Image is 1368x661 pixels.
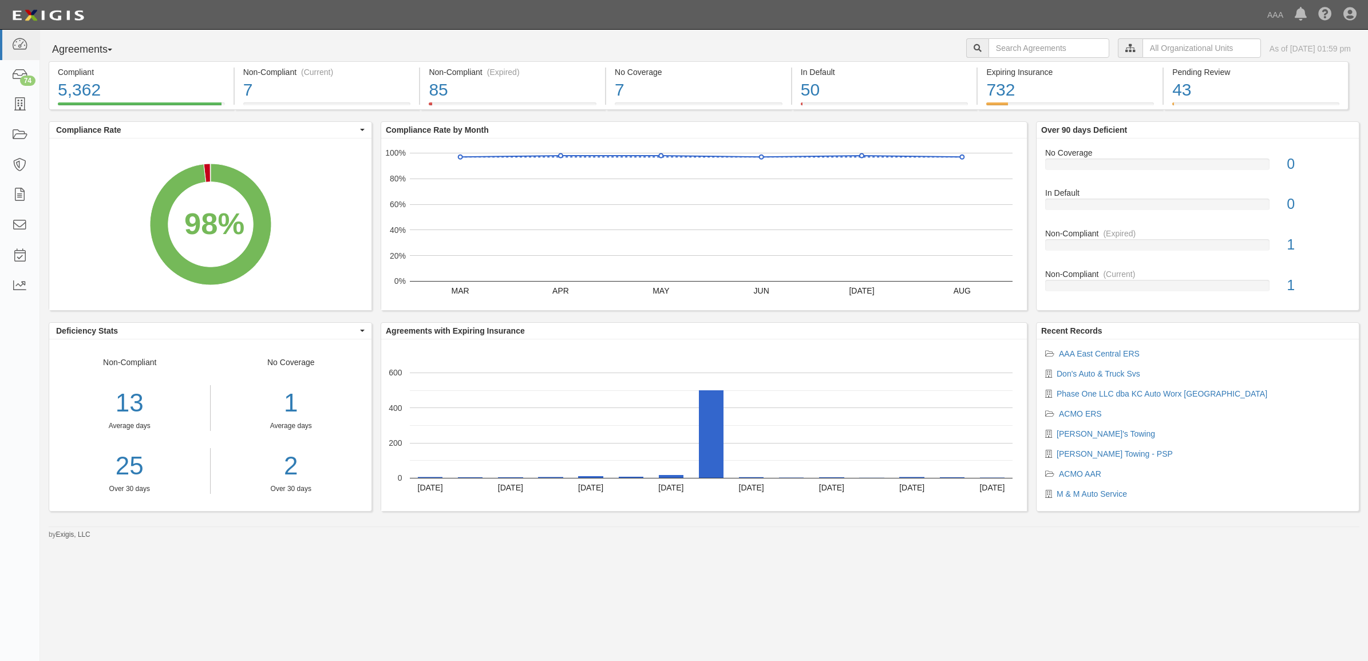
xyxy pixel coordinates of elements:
a: No Coverage7 [606,102,791,112]
a: ACMO AAR [1059,469,1101,478]
text: APR [552,286,569,295]
b: Over 90 days Deficient [1041,125,1127,134]
text: 20% [390,251,406,260]
div: Non-Compliant [1037,228,1359,239]
a: Expiring Insurance732 [978,102,1163,112]
a: Exigis, LLC [56,531,90,539]
div: 43 [1172,78,1339,102]
text: [DATE] [739,483,764,492]
text: [DATE] [979,483,1005,492]
span: Compliance Rate [56,124,357,136]
a: 25 [49,448,210,484]
div: 732 [986,78,1154,102]
text: AUG [954,286,971,295]
div: 13 [49,385,210,421]
input: All Organizational Units [1142,38,1261,58]
span: Deficiency Stats [56,325,357,337]
div: No Coverage [1037,147,1359,159]
div: (Current) [1103,268,1135,280]
button: Agreements [49,38,135,61]
text: 0% [394,276,406,286]
div: 85 [429,78,596,102]
b: Recent Records [1041,326,1102,335]
svg: A chart. [49,138,371,310]
div: (Current) [301,66,333,78]
text: 80% [390,174,406,183]
a: In Default0 [1045,187,1350,228]
a: Compliant5,362 [49,102,234,112]
text: [DATE] [578,483,603,492]
div: No Coverage [211,357,372,494]
text: [DATE] [658,483,683,492]
div: Non-Compliant (Current) [243,66,411,78]
a: M & M Auto Service [1057,489,1127,498]
div: 5,362 [58,78,225,102]
a: Don's Auto & Truck Svs [1057,369,1140,378]
img: logo-5460c22ac91f19d4615b14bd174203de0afe785f0fc80cf4dbbc73dc1793850b.png [9,5,88,26]
div: 50 [801,78,968,102]
div: Non-Compliant (Expired) [429,66,596,78]
b: Agreements with Expiring Insurance [386,326,525,335]
div: Expiring Insurance [986,66,1154,78]
a: In Default50 [792,102,977,112]
div: 98% [184,202,244,245]
div: Over 30 days [219,484,363,494]
a: Non-Compliant(Expired)1 [1045,228,1350,268]
text: [DATE] [819,483,844,492]
text: [DATE] [418,483,443,492]
text: JUN [754,286,769,295]
div: 7 [243,78,411,102]
input: Search Agreements [989,38,1109,58]
text: 60% [390,200,406,209]
div: Compliant [58,66,225,78]
a: 2 [219,448,363,484]
div: 1 [1278,275,1359,296]
text: MAR [452,286,469,295]
div: As of [DATE] 01:59 pm [1270,43,1351,54]
button: Deficiency Stats [49,323,371,339]
a: AAA East Central ERS [1059,349,1140,358]
div: Pending Review [1172,66,1339,78]
div: 74 [20,76,35,86]
a: ACMO ERS [1059,409,1102,418]
a: [PERSON_NAME] Towing - PSP [1057,449,1173,458]
b: Compliance Rate by Month [386,125,489,134]
a: AAA [1262,3,1289,26]
div: In Default [801,66,968,78]
div: 0 [1278,194,1359,215]
a: Pending Review43 [1164,102,1349,112]
a: No Coverage0 [1045,147,1350,188]
text: 400 [389,403,402,412]
button: Compliance Rate [49,122,371,138]
div: Average days [219,421,363,431]
svg: A chart. [381,339,1027,511]
div: Non-Compliant [49,357,211,494]
text: 600 [389,368,402,377]
text: 100% [385,148,406,157]
div: 1 [219,385,363,421]
a: Non-Compliant(Expired)85 [420,102,605,112]
i: Help Center - Complianz [1318,8,1332,22]
text: 200 [389,438,402,448]
a: Non-Compliant(Current)7 [235,102,420,112]
text: MAY [653,286,670,295]
div: No Coverage [615,66,782,78]
text: 40% [390,225,406,235]
div: 0 [1278,154,1359,175]
div: In Default [1037,187,1359,199]
a: [PERSON_NAME]'s Towing [1057,429,1155,438]
svg: A chart. [381,138,1027,310]
text: [DATE] [899,483,924,492]
div: (Expired) [1103,228,1136,239]
a: Phase One LLC dba KC Auto Worx [GEOGRAPHIC_DATA] [1057,389,1267,398]
div: 7 [615,78,782,102]
div: Over 30 days [49,484,210,494]
div: Average days [49,421,210,431]
div: (Expired) [487,66,520,78]
small: by [49,530,90,540]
